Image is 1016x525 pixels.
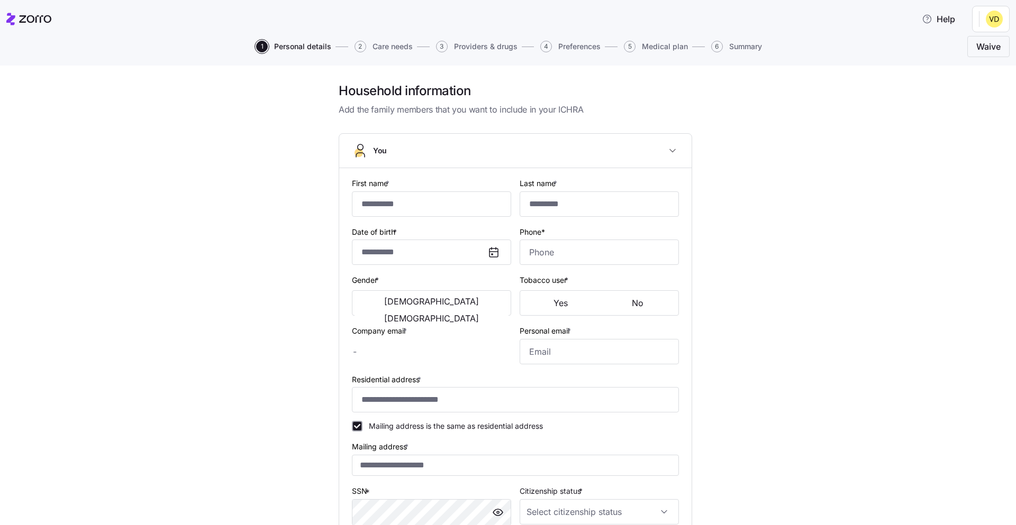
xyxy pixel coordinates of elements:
span: Preferences [558,43,601,50]
span: Providers & drugs [454,43,518,50]
span: No [632,299,643,307]
input: Phone [520,240,679,265]
span: 2 [355,41,366,52]
span: Yes [554,299,568,307]
label: Personal email [520,325,573,337]
button: 2Care needs [355,41,413,52]
input: Select citizenship status [520,499,679,524]
h1: Household information [339,82,692,99]
span: 4 [540,41,552,52]
label: Citizenship status [520,485,585,497]
label: SSN [352,485,372,497]
span: You [373,145,387,156]
label: Residential address [352,374,423,385]
button: 4Preferences [540,41,601,52]
label: Date of birth [352,226,399,238]
button: Help [913,8,964,30]
span: Personal details [274,43,331,50]
label: Mailing address [352,441,411,453]
span: Waive [976,40,1001,53]
span: 5 [624,41,636,52]
span: Care needs [373,43,413,50]
button: 6Summary [711,41,762,52]
label: Phone* [520,226,545,238]
label: Tobacco user [520,274,570,286]
label: Company email [352,325,409,337]
label: Gender [352,274,381,286]
span: 6 [711,41,723,52]
button: 5Medical plan [624,41,688,52]
span: [DEMOGRAPHIC_DATA] [384,297,479,306]
span: 3 [436,41,448,52]
label: First name [352,178,392,189]
input: Email [520,339,679,364]
span: Add the family members that you want to include in your ICHRA [339,103,692,116]
label: Last name [520,178,559,189]
button: 3Providers & drugs [436,41,518,52]
button: 1Personal details [256,41,331,52]
button: You [339,134,692,168]
span: [DEMOGRAPHIC_DATA] [384,314,479,323]
label: Mailing address is the same as residential address [362,421,543,431]
a: 1Personal details [254,41,331,52]
span: 1 [256,41,268,52]
span: Summary [729,43,762,50]
span: Help [922,13,955,25]
span: Medical plan [642,43,688,50]
button: Waive [967,36,1010,57]
img: 29b27fcedfc86be2612a2d6db2f70eff [986,11,1003,27]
